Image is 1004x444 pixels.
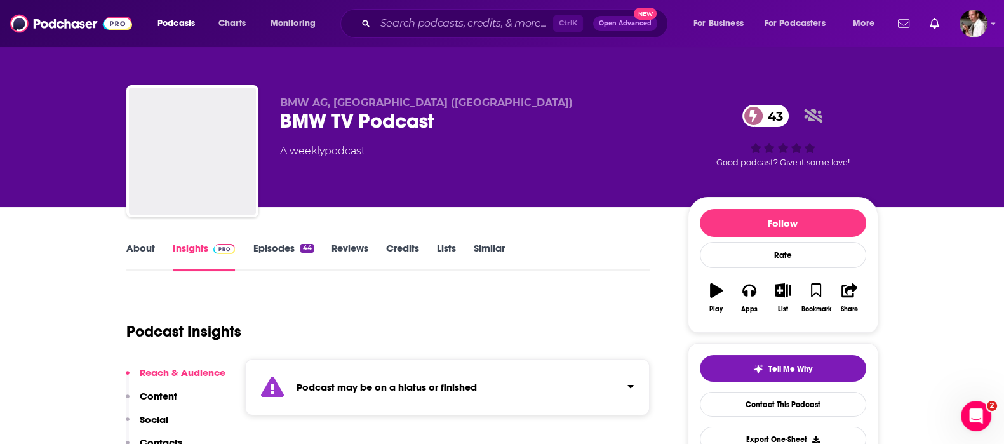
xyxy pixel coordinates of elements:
button: open menu [685,13,760,34]
a: Contact This Podcast [700,392,866,417]
strong: Podcast may be on a hiatus or finished [297,381,477,393]
button: Share [833,275,866,321]
button: tell me why sparkleTell Me Why [700,355,866,382]
button: Play [700,275,733,321]
a: Lists [437,242,456,271]
img: User Profile [960,10,987,37]
span: More [853,15,874,32]
input: Search podcasts, credits, & more... [375,13,553,34]
img: Podchaser Pro [213,244,236,254]
a: Charts [210,13,253,34]
span: Tell Me Why [768,364,812,374]
button: Content [126,390,177,414]
a: Episodes44 [253,242,313,271]
a: Reviews [331,242,368,271]
span: Open Advanced [599,20,652,27]
a: Show notifications dropdown [893,13,914,34]
span: Podcasts [157,15,195,32]
span: Charts [218,15,246,32]
span: Logged in as Quarto [960,10,987,37]
span: Monitoring [271,15,316,32]
a: Show notifications dropdown [925,13,944,34]
span: For Podcasters [765,15,826,32]
div: Play [709,306,723,313]
div: Apps [741,306,758,313]
button: Bookmark [800,275,833,321]
span: BMW AG, [GEOGRAPHIC_DATA] ([GEOGRAPHIC_DATA]) [280,97,573,109]
iframe: Intercom live chat [961,401,991,431]
section: Click to expand status details [245,359,650,415]
div: Share [841,306,858,313]
p: Content [140,390,177,402]
div: 44 [300,244,313,253]
img: Podchaser - Follow, Share and Rate Podcasts [10,11,132,36]
button: open menu [149,13,211,34]
button: Reach & Audience [126,367,225,390]
span: New [634,8,657,20]
button: Open AdvancedNew [593,16,657,31]
a: InsightsPodchaser Pro [173,242,236,271]
a: About [126,242,155,271]
a: Similar [474,242,505,271]
div: Bookmark [801,306,831,313]
div: A weekly podcast [280,144,365,159]
button: Show profile menu [960,10,987,37]
a: 43 [742,105,789,127]
div: 43Good podcast? Give it some love! [688,97,878,175]
button: open menu [756,13,844,34]
a: Credits [386,242,419,271]
div: Search podcasts, credits, & more... [352,9,680,38]
p: Reach & Audience [140,367,225,379]
span: 43 [755,105,789,127]
img: BMW TV Podcast [129,88,256,215]
img: tell me why sparkle [753,364,763,374]
button: Apps [733,275,766,321]
button: Follow [700,209,866,237]
button: open menu [262,13,332,34]
span: 2 [987,401,997,411]
div: Rate [700,242,866,268]
span: Good podcast? Give it some love! [716,158,850,167]
button: open menu [844,13,890,34]
button: List [766,275,799,321]
h1: Podcast Insights [126,322,241,341]
p: Social [140,414,168,426]
span: For Business [693,15,744,32]
span: Ctrl K [553,15,583,32]
div: List [778,306,788,313]
button: Social [126,414,168,437]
